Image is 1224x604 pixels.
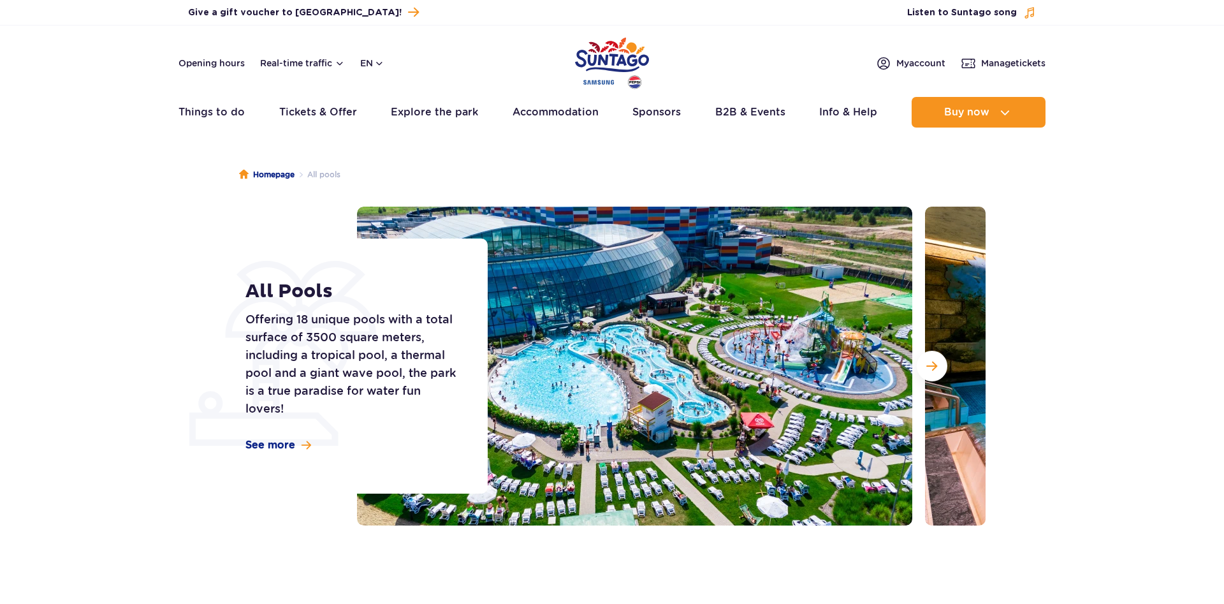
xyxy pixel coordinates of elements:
span: See more [245,438,295,452]
a: Tickets & Offer [279,97,357,128]
a: Opening hours [178,57,245,70]
button: Listen to Suntago song [907,6,1036,19]
a: Park of Poland [575,32,649,91]
span: Listen to Suntago song [907,6,1017,19]
span: Give a gift voucher to [GEOGRAPHIC_DATA]! [188,6,402,19]
a: Managetickets [961,55,1045,71]
span: Manage tickets [981,57,1045,70]
a: Things to do [178,97,245,128]
a: Give a gift voucher to [GEOGRAPHIC_DATA]! [188,4,419,21]
button: Buy now [912,97,1045,128]
a: Explore the park [391,97,478,128]
button: Next slide [917,351,947,381]
a: Accommodation [513,97,599,128]
a: Myaccount [876,55,945,71]
p: Offering 18 unique pools with a total surface of 3500 square meters, including a tropical pool, a... [245,311,459,418]
span: My account [896,57,945,70]
a: B2B & Events [715,97,785,128]
a: Sponsors [632,97,681,128]
a: Homepage [239,168,295,181]
h1: All Pools [245,280,459,303]
img: Outdoor section of Suntago, with pools and slides, surrounded by sunbeds and greenery [357,207,912,526]
span: Buy now [944,107,989,118]
button: en [360,57,384,70]
button: Real-time traffic [260,58,345,68]
a: Info & Help [819,97,877,128]
li: All pools [295,168,340,181]
a: See more [245,438,311,452]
